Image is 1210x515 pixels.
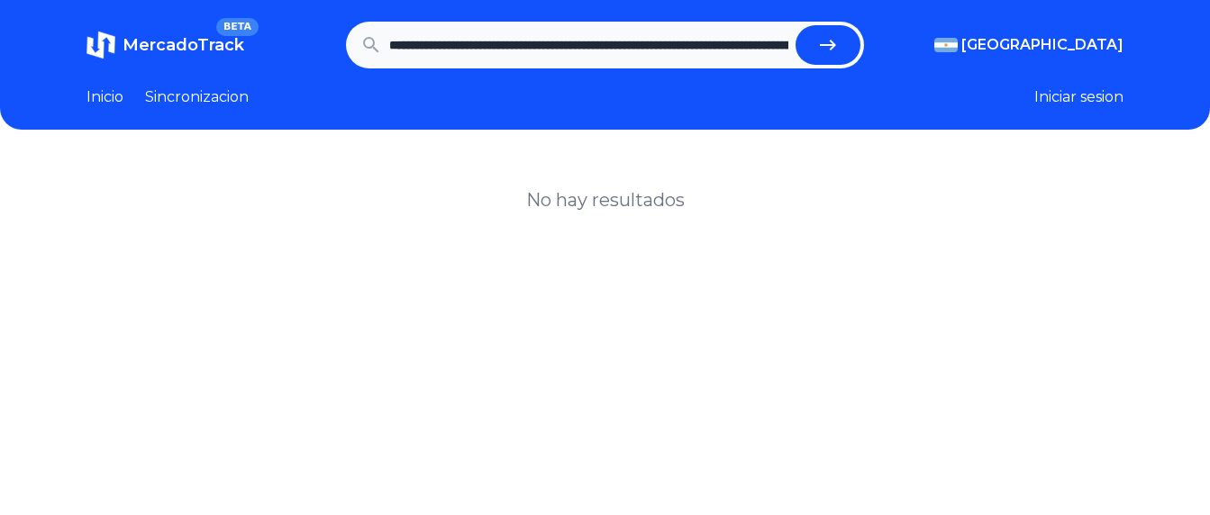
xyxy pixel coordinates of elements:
[216,18,259,36] span: BETA
[123,35,244,55] span: MercadoTrack
[934,38,958,52] img: Argentina
[961,34,1124,56] span: [GEOGRAPHIC_DATA]
[1034,86,1124,108] button: Iniciar sesion
[86,31,115,59] img: MercadoTrack
[86,86,123,108] a: Inicio
[934,34,1124,56] button: [GEOGRAPHIC_DATA]
[526,187,685,212] h1: No hay resultados
[86,31,244,59] a: MercadoTrackBETA
[145,86,249,108] a: Sincronizacion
